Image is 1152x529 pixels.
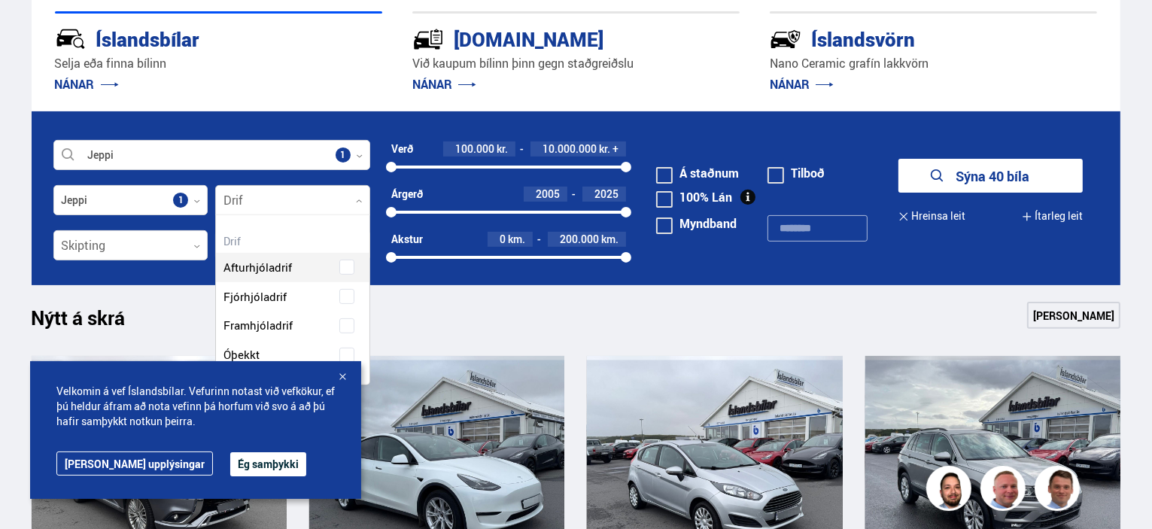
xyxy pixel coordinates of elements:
[560,232,599,246] span: 200.000
[508,233,525,245] span: km.
[412,23,444,55] img: tr5P-W3DuiFaO7aO.svg
[536,187,560,201] span: 2005
[223,344,260,366] span: Óþekkt
[412,55,740,72] p: Við kaupum bílinn þinn gegn staðgreiðslu
[500,232,506,246] span: 0
[767,167,825,179] label: Tilboð
[1037,468,1082,513] img: FbJEzSuNWCJXmdc-.webp
[497,143,508,155] span: kr.
[412,25,686,51] div: [DOMAIN_NAME]
[612,143,619,155] span: +
[391,143,413,155] div: Verð
[929,468,974,513] img: nhp88E3Fdnt1Opn2.png
[223,257,292,278] span: Afturhjóladrif
[898,159,1083,193] button: Sýna 40 bíla
[391,188,423,200] div: Árgerð
[656,217,737,230] label: Myndband
[543,141,597,156] span: 10.000.000
[770,55,1097,72] p: Nano Ceramic grafín lakkvörn
[55,25,329,51] div: Íslandsbílar
[55,55,382,72] p: Selja eða finna bílinn
[56,451,213,476] a: [PERSON_NAME] upplýsingar
[223,315,293,336] span: Framhjóladrif
[223,286,287,308] span: Fjórhjóladrif
[55,23,87,55] img: JRvxyua_JYH6wB4c.svg
[412,76,476,93] a: NÁNAR
[599,143,610,155] span: kr.
[898,199,965,233] button: Hreinsa leit
[12,6,57,51] button: Opna LiveChat spjallviðmót
[55,76,119,93] a: NÁNAR
[230,452,306,476] button: Ég samþykki
[32,306,152,338] h1: Nýtt á skrá
[770,23,801,55] img: -Svtn6bYgwAsiwNX.svg
[770,25,1044,51] div: Íslandsvörn
[455,141,494,156] span: 100.000
[1022,199,1083,233] button: Ítarleg leit
[56,384,335,429] span: Velkomin á vef Íslandsbílar. Vefurinn notast við vefkökur, ef þú heldur áfram að nota vefinn þá h...
[391,233,423,245] div: Akstur
[1027,302,1120,329] a: [PERSON_NAME]
[594,187,619,201] span: 2025
[656,167,739,179] label: Á staðnum
[601,233,619,245] span: km.
[983,468,1028,513] img: siFngHWaQ9KaOqBr.png
[770,76,834,93] a: NÁNAR
[656,191,732,203] label: 100% Lán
